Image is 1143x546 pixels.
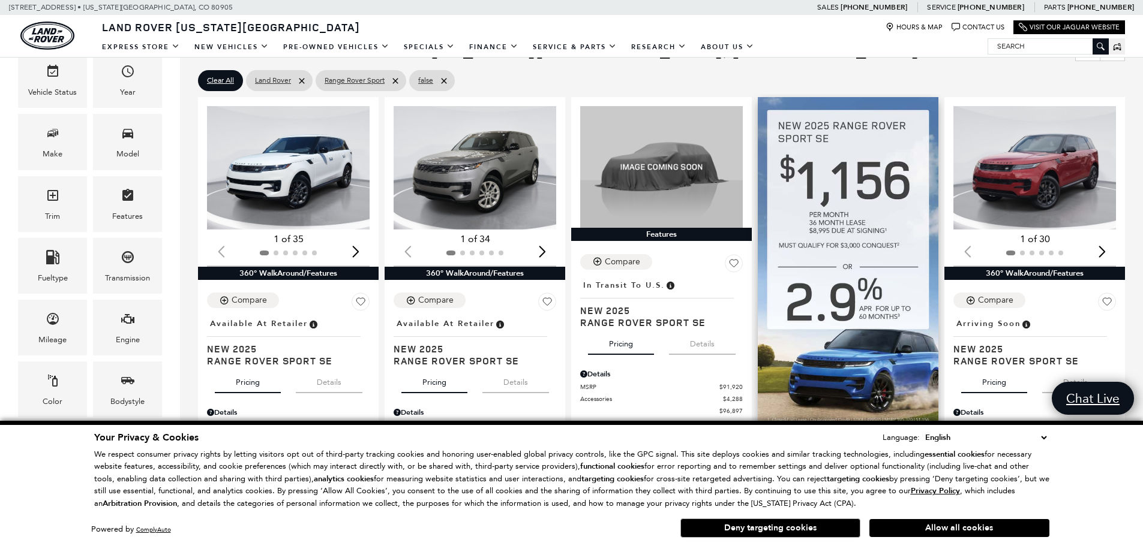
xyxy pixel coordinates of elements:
[827,473,889,484] strong: targeting cookies
[953,106,1118,230] div: 1 / 2
[112,210,143,223] div: Features
[18,238,87,294] div: FueltypeFueltype
[1044,3,1066,11] span: Parts
[953,315,1116,367] a: Arriving SoonNew 2025Range Rover Sport SE
[394,292,466,308] button: Compare Vehicle
[694,37,761,58] a: About Us
[207,73,234,88] span: Clear All
[325,73,385,88] span: Range Rover Sport
[927,3,955,11] span: Service
[91,526,171,533] div: Powered by
[580,254,652,270] button: Compare Vehicle
[482,367,549,393] button: details tab
[45,210,60,223] div: Trim
[9,3,233,11] a: [STREET_ADDRESS] • [US_STATE][GEOGRAPHIC_DATA], CO 80905
[624,37,694,58] a: Research
[394,106,558,230] img: 2025 Land Rover Range Rover Sport SE 1
[121,185,135,210] span: Features
[418,295,454,306] div: Compare
[886,23,943,32] a: Hours & Map
[588,328,654,355] button: pricing tab
[1060,390,1126,406] span: Chat Live
[93,52,162,108] div: YearYear
[953,233,1116,246] div: 1 of 30
[401,367,467,393] button: pricing tab
[18,176,87,232] div: TrimTrim
[953,355,1107,367] span: Range Rover Sport SE
[296,367,362,393] button: details tab
[314,473,374,484] strong: analytics cookies
[961,367,1027,393] button: pricing tab
[723,394,743,403] span: $4,288
[116,147,139,161] div: Model
[725,254,743,277] button: Save Vehicle
[95,37,187,58] a: EXPRESS STORE
[352,292,370,315] button: Save Vehicle
[580,106,743,228] img: 2025 Land Rover Range Rover Sport SE
[210,317,308,330] span: Available at Retailer
[397,37,462,58] a: Specials
[121,247,135,272] span: Transmission
[953,106,1118,230] img: 2025 Land Rover Range Rover Sport SE 1
[394,233,556,246] div: 1 of 34
[526,37,624,58] a: Service & Parts
[103,498,177,509] strong: Arbitration Provision
[18,361,87,417] div: ColorColor
[46,370,60,395] span: Color
[46,309,60,333] span: Mileage
[207,233,370,246] div: 1 of 35
[869,519,1049,537] button: Allow all cookies
[1098,292,1116,315] button: Save Vehicle
[43,395,62,408] div: Color
[719,406,743,415] span: $96,897
[883,433,920,441] div: Language:
[1019,23,1120,32] a: Visit Our Jaguar Website
[580,304,734,316] span: New 2025
[953,292,1025,308] button: Compare Vehicle
[46,61,60,86] span: Vehicle
[207,407,370,418] div: Pricing Details - Range Rover Sport SE
[1052,382,1134,415] a: Chat Live
[953,407,1116,418] div: Pricing Details - Range Rover Sport SE
[1094,239,1110,265] div: Next slide
[385,267,565,280] div: 360° WalkAround/Features
[276,37,397,58] a: Pre-Owned Vehicles
[136,526,171,533] a: ComplyAuto
[1067,2,1134,12] a: [PHONE_NUMBER]
[911,486,960,495] a: Privacy Policy
[1042,367,1109,393] button: details tab
[93,114,162,170] div: ModelModel
[95,20,367,34] a: Land Rover [US_STATE][GEOGRAPHIC_DATA]
[580,277,743,328] a: In Transit to U.S.New 2025Range Rover Sport SE
[538,292,556,315] button: Save Vehicle
[494,317,505,330] span: Vehicle is in stock and ready for immediate delivery. Due to demand, availability is subject to c...
[669,328,736,355] button: details tab
[308,317,319,330] span: Vehicle is in stock and ready for immediate delivery. Due to demand, availability is subject to c...
[207,292,279,308] button: Compare Vehicle
[94,431,199,444] span: Your Privacy & Cookies
[958,2,1024,12] a: [PHONE_NUMBER]
[187,37,276,58] a: New Vehicles
[18,52,87,108] div: VehicleVehicle Status
[121,309,135,333] span: Engine
[580,369,743,379] div: Pricing Details - Range Rover Sport SE
[580,394,723,403] span: Accessories
[680,518,860,538] button: Deny targeting cookies
[841,2,907,12] a: [PHONE_NUMBER]
[911,485,960,496] u: Privacy Policy
[198,267,379,280] div: 360° WalkAround/Features
[817,3,839,11] span: Sales
[46,247,60,272] span: Fueltype
[925,449,985,460] strong: essential cookies
[462,37,526,58] a: Finance
[93,238,162,294] div: TransmissionTransmission
[571,228,752,241] div: Features
[93,361,162,417] div: BodystyleBodystyle
[110,395,145,408] div: Bodystyle
[1021,317,1031,330] span: Vehicle is preparing for delivery to the retailer. MSRP will be finalized when the vehicle arrive...
[394,106,558,230] div: 1 / 2
[18,114,87,170] div: MakeMake
[719,382,743,391] span: $91,920
[580,382,743,391] a: MSRP $91,920
[583,279,665,292] span: In Transit to U.S.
